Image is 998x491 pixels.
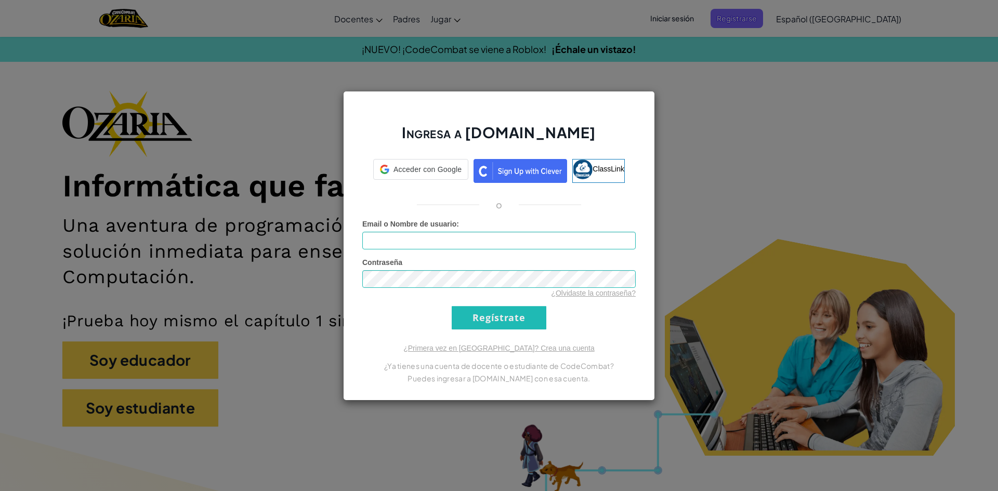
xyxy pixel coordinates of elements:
[496,198,502,211] p: o
[373,159,468,180] div: Acceder con Google
[403,344,595,352] a: ¿Primera vez en [GEOGRAPHIC_DATA]? Crea una cuenta
[593,164,624,172] span: ClassLink
[474,159,567,183] img: clever_sso_button@2x.png
[362,258,402,267] span: Contraseña
[362,360,636,372] p: ¿Ya tienes una cuenta de docente o estudiante de CodeCombat?
[362,219,459,229] label: :
[573,160,593,179] img: classlink-logo-small.png
[362,220,456,228] span: Email o Nombre de usuario
[452,306,546,329] input: Regístrate
[393,164,462,175] span: Acceder con Google
[551,289,636,297] a: ¿Olvidaste la contraseña?
[362,123,636,153] h2: Ingresa a [DOMAIN_NAME]
[373,159,468,183] a: Acceder con Google
[362,372,636,384] p: Puedes ingresar a [DOMAIN_NAME] con esa cuenta.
